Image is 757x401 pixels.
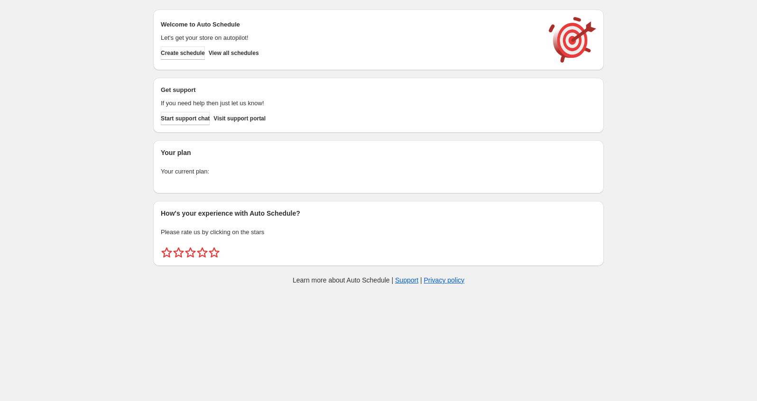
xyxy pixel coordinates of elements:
[213,115,266,122] span: Visit support portal
[161,49,205,57] span: Create schedule
[161,148,596,157] h2: Your plan
[161,112,210,125] a: Start support chat
[161,228,596,237] p: Please rate us by clicking on the stars
[161,99,539,108] p: If you need help then just let us know!
[209,46,259,60] button: View all schedules
[161,209,596,218] h2: How's your experience with Auto Schedule?
[209,49,259,57] span: View all schedules
[161,85,539,95] h2: Get support
[213,112,266,125] a: Visit support portal
[424,276,465,284] a: Privacy policy
[161,33,539,43] p: Let's get your store on autopilot!
[161,167,596,176] p: Your current plan:
[161,20,539,29] h2: Welcome to Auto Schedule
[161,46,205,60] button: Create schedule
[293,275,464,285] p: Learn more about Auto Schedule | |
[161,115,210,122] span: Start support chat
[395,276,418,284] a: Support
